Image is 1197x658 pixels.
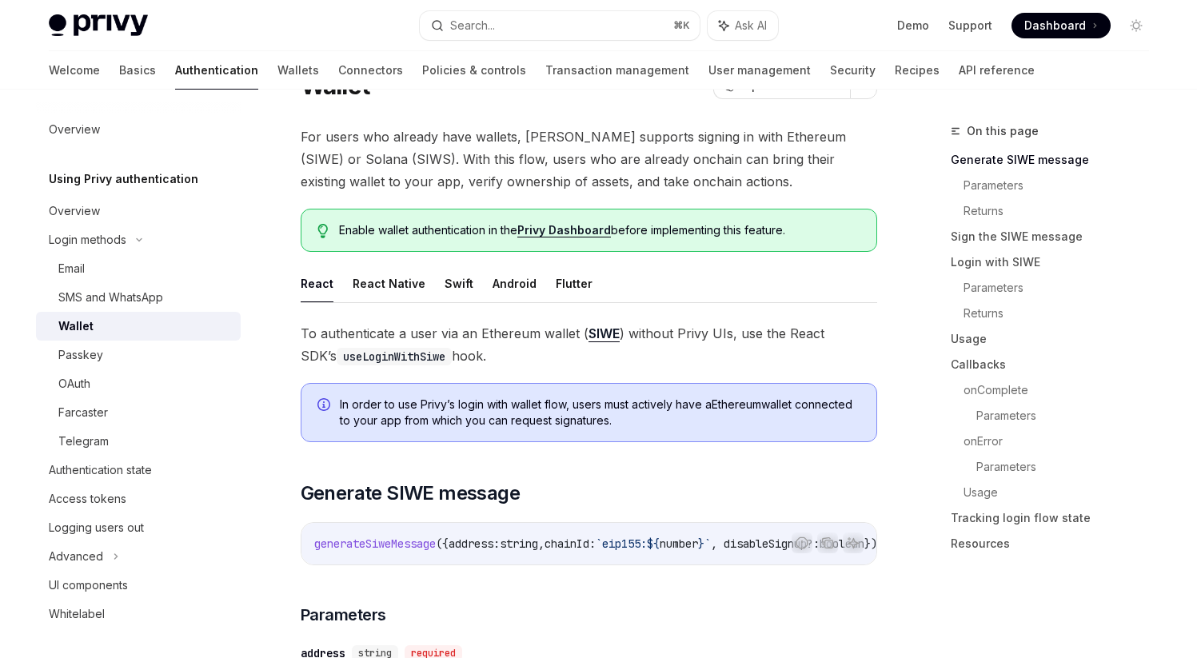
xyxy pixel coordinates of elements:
[967,122,1039,141] span: On this page
[175,51,258,90] a: Authentication
[36,571,241,600] a: UI components
[49,14,148,37] img: light logo
[735,18,767,34] span: Ask AI
[301,126,877,193] span: For users who already have wallets, [PERSON_NAME] supports signing in with Ethereum (SIWE) or Sol...
[704,536,711,551] span: `
[673,19,690,32] span: ⌘ K
[976,454,1162,480] a: Parameters
[445,265,473,302] button: Swift
[976,403,1162,429] a: Parameters
[317,398,333,414] svg: Info
[951,326,1162,352] a: Usage
[951,505,1162,531] a: Tracking login flow state
[58,288,163,307] div: SMS and WhatsApp
[660,536,698,551] span: number
[830,51,876,90] a: Security
[545,51,689,90] a: Transaction management
[36,341,241,369] a: Passkey
[277,51,319,90] a: Wallets
[964,275,1162,301] a: Parameters
[301,481,520,506] span: Generate SIWE message
[596,536,647,551] span: `eip155:
[493,265,537,302] button: Android
[964,480,1162,505] a: Usage
[538,536,545,551] span: ,
[964,173,1162,198] a: Parameters
[813,536,820,551] span: :
[36,427,241,456] a: Telegram
[449,536,500,551] span: address:
[959,51,1035,90] a: API reference
[897,18,929,34] a: Demo
[36,600,241,628] a: Whitelabel
[314,536,436,551] span: generateSiweMessage
[951,249,1162,275] a: Login with SIWE
[500,536,538,551] span: string
[49,51,100,90] a: Welcome
[36,513,241,542] a: Logging users out
[301,265,333,302] button: React
[49,201,100,221] div: Overview
[338,51,403,90] a: Connectors
[49,230,126,249] div: Login methods
[895,51,940,90] a: Recipes
[49,120,100,139] div: Overview
[964,429,1162,454] a: onError
[556,265,593,302] button: Flutter
[422,51,526,90] a: Policies & controls
[1011,13,1111,38] a: Dashboard
[36,254,241,283] a: Email
[948,18,992,34] a: Support
[58,403,108,422] div: Farcaster
[49,518,144,537] div: Logging users out
[964,198,1162,224] a: Returns
[353,265,425,302] button: React Native
[36,283,241,312] a: SMS and WhatsApp
[711,536,813,551] span: , disableSignup?
[951,531,1162,556] a: Resources
[843,532,864,553] button: Ask AI
[517,223,611,237] a: Privy Dashboard
[36,485,241,513] a: Access tokens
[49,461,152,480] div: Authentication state
[450,16,495,35] div: Search...
[792,532,812,553] button: Report incorrect code
[49,604,105,624] div: Whitelabel
[49,489,126,508] div: Access tokens
[964,377,1162,403] a: onComplete
[420,11,700,40] button: Search...⌘K
[36,197,241,225] a: Overview
[58,374,90,393] div: OAuth
[49,169,198,189] h5: Using Privy authentication
[545,536,596,551] span: chainId:
[337,348,452,365] code: useLoginWithSiwe
[1123,13,1149,38] button: Toggle dark mode
[864,536,877,551] span: })
[708,11,778,40] button: Ask AI
[951,352,1162,377] a: Callbacks
[58,345,103,365] div: Passkey
[339,222,860,238] span: Enable wallet authentication in the before implementing this feature.
[698,536,704,551] span: }
[36,115,241,144] a: Overview
[708,51,811,90] a: User management
[119,51,156,90] a: Basics
[58,317,94,336] div: Wallet
[58,259,85,278] div: Email
[589,325,620,342] a: SIWE
[1024,18,1086,34] span: Dashboard
[647,536,660,551] span: ${
[49,576,128,595] div: UI components
[951,147,1162,173] a: Generate SIWE message
[817,532,838,553] button: Copy the contents from the code block
[951,224,1162,249] a: Sign the SIWE message
[36,369,241,398] a: OAuth
[436,536,449,551] span: ({
[340,397,860,429] span: In order to use Privy’s login with wallet flow, users must actively have a Ethereum wallet connec...
[36,398,241,427] a: Farcaster
[301,604,386,626] span: Parameters
[49,547,103,566] div: Advanced
[301,322,877,367] span: To authenticate a user via an Ethereum wallet ( ) without Privy UIs, use the React SDK’s hook.
[58,432,109,451] div: Telegram
[964,301,1162,326] a: Returns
